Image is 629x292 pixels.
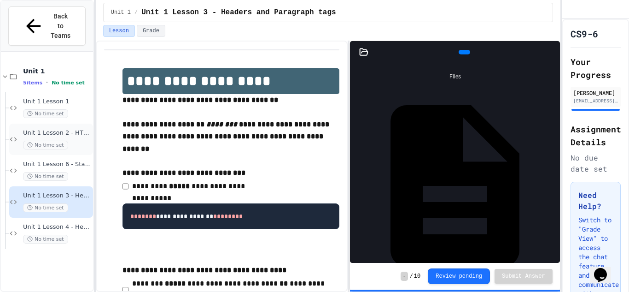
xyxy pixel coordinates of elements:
[502,273,545,280] span: Submit Answer
[23,67,91,75] span: Unit 1
[410,273,413,280] span: /
[590,255,620,283] iframe: chat widget
[23,129,91,137] span: Unit 1 Lesson 2 - HTML Doc Setup
[23,141,68,149] span: No time set
[571,123,621,149] h2: Assignment Details
[141,7,336,18] span: Unit 1 Lesson 3 - Headers and Paragraph tags
[23,235,68,244] span: No time set
[23,80,42,86] span: 5 items
[23,192,91,200] span: Unit 1 Lesson 3 - Headers and Paragraph tags
[103,25,135,37] button: Lesson
[571,27,598,40] h1: CS9-6
[111,9,131,16] span: Unit 1
[134,9,138,16] span: /
[50,12,71,41] span: Back to Teams
[414,273,420,280] span: 10
[52,80,85,86] span: No time set
[23,172,68,181] span: No time set
[573,89,618,97] div: [PERSON_NAME]
[401,272,408,281] span: -
[46,79,48,86] span: •
[495,269,553,284] button: Submit Answer
[571,55,621,81] h2: Your Progress
[571,152,621,174] div: No due date set
[137,25,165,37] button: Grade
[23,161,91,168] span: Unit 1 Lesson 6 - Station Activity
[23,203,68,212] span: No time set
[8,6,86,46] button: Back to Teams
[23,98,91,106] span: Unit 1 Lesson 1
[578,190,613,212] h3: Need Help?
[23,109,68,118] span: No time set
[573,97,618,104] div: [EMAIL_ADDRESS][DOMAIN_NAME]
[355,68,555,85] div: Files
[23,223,91,231] span: Unit 1 Lesson 4 - Headlines Lab
[428,268,490,284] button: Review pending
